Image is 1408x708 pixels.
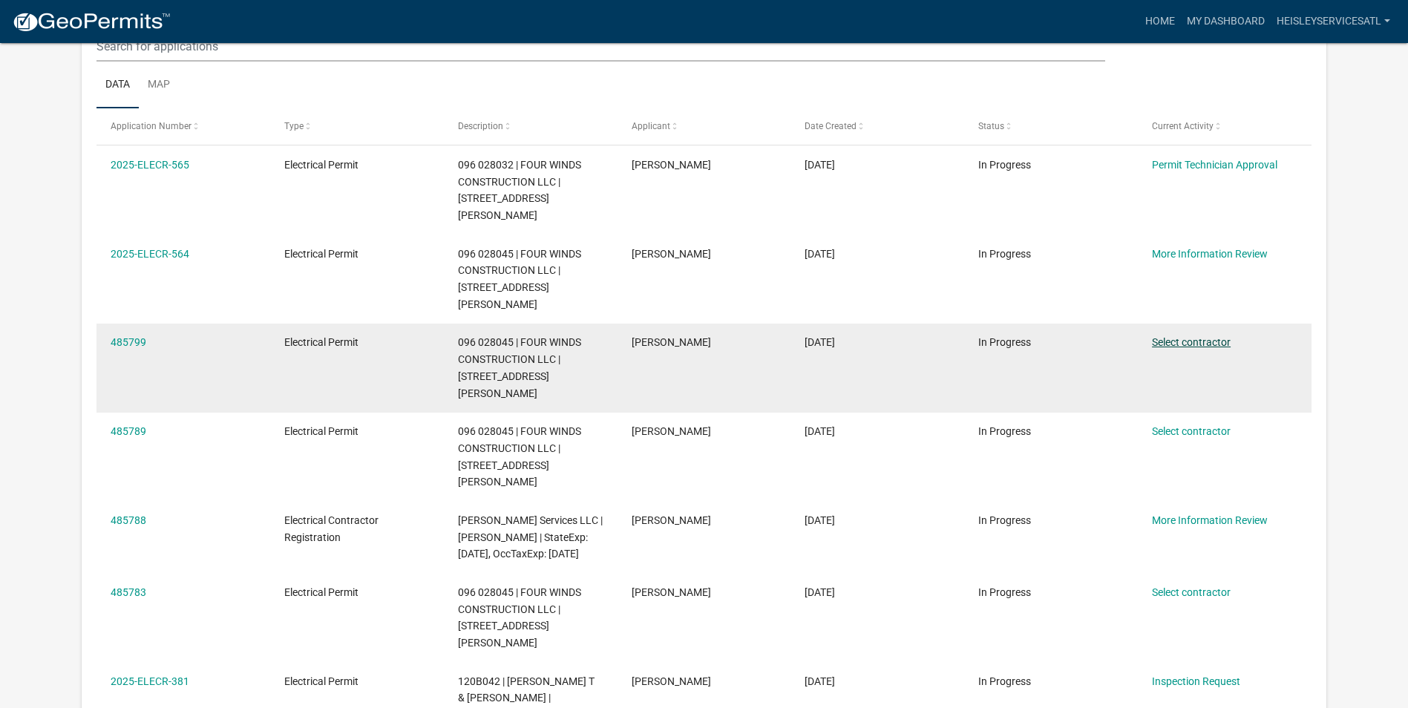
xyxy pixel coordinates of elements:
[1152,248,1268,260] a: More Information Review
[805,675,835,687] span: 07/22/2025
[978,121,1004,131] span: Status
[111,425,146,437] a: 485789
[632,675,711,687] span: Jeff Heisley
[284,121,304,131] span: Type
[111,248,189,260] a: 2025-ELECR-564
[978,425,1031,437] span: In Progress
[1138,108,1312,144] datatable-header-cell: Current Activity
[632,159,711,171] span: Jeff Heisley
[1271,7,1396,36] a: Heisleyservicesatl
[805,121,857,131] span: Date Created
[96,62,139,109] a: Data
[111,336,146,348] a: 485799
[805,159,835,171] span: 10/01/2025
[978,586,1031,598] span: In Progress
[1152,514,1268,526] a: More Information Review
[444,108,618,144] datatable-header-cell: Description
[1139,7,1181,36] a: Home
[805,586,835,598] span: 09/30/2025
[1152,425,1231,437] a: Select contractor
[632,586,711,598] span: Jeff Heisley
[978,336,1031,348] span: In Progress
[458,248,581,310] span: 096 028045 | FOUR WINDS CONSTRUCTION LLC | 795 Jackson lake rd
[284,159,358,171] span: Electrical Permit
[458,425,581,488] span: 096 028045 | FOUR WINDS CONSTRUCTION LLC | 795 Jackson lake rd
[978,675,1031,687] span: In Progress
[284,514,379,543] span: Electrical Contractor Registration
[111,514,146,526] a: 485788
[805,248,835,260] span: 10/01/2025
[1152,586,1231,598] a: Select contractor
[96,31,1105,62] input: Search for applications
[284,675,358,687] span: Electrical Permit
[632,121,670,131] span: Applicant
[632,514,711,526] span: Jeff Heisley
[458,336,581,399] span: 096 028045 | FOUR WINDS CONSTRUCTION LLC | 795 Jackson lake rd
[978,514,1031,526] span: In Progress
[632,425,711,437] span: Jeff Heisley
[111,675,189,687] a: 2025-ELECR-381
[111,121,191,131] span: Application Number
[1152,675,1240,687] a: Inspection Request
[458,121,503,131] span: Description
[805,336,835,348] span: 09/30/2025
[964,108,1138,144] datatable-header-cell: Status
[111,586,146,598] a: 485783
[96,108,270,144] datatable-header-cell: Application Number
[805,425,835,437] span: 09/30/2025
[284,425,358,437] span: Electrical Permit
[284,336,358,348] span: Electrical Permit
[284,586,358,598] span: Electrical Permit
[111,159,189,171] a: 2025-ELECR-565
[458,586,581,649] span: 096 028045 | FOUR WINDS CONSTRUCTION LLC | 795 Jackson lake rd
[1152,159,1277,171] a: Permit Technician Approval
[270,108,444,144] datatable-header-cell: Type
[632,248,711,260] span: Jeff Heisley
[458,514,603,560] span: Heisley Services LLC | Jeff Heisley | StateExp: 06/30/2026, OccTaxExp: 12/31/2025
[632,336,711,348] span: Jeff Heisley
[284,248,358,260] span: Electrical Permit
[1181,7,1271,36] a: My Dashboard
[617,108,790,144] datatable-header-cell: Applicant
[458,159,581,221] span: 096 028032 | FOUR WINDS CONSTRUCTION LLC | 795 Jackson lake rd
[1152,336,1231,348] a: Select contractor
[978,248,1031,260] span: In Progress
[805,514,835,526] span: 09/30/2025
[1152,121,1214,131] span: Current Activity
[978,159,1031,171] span: In Progress
[790,108,964,144] datatable-header-cell: Date Created
[139,62,179,109] a: Map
